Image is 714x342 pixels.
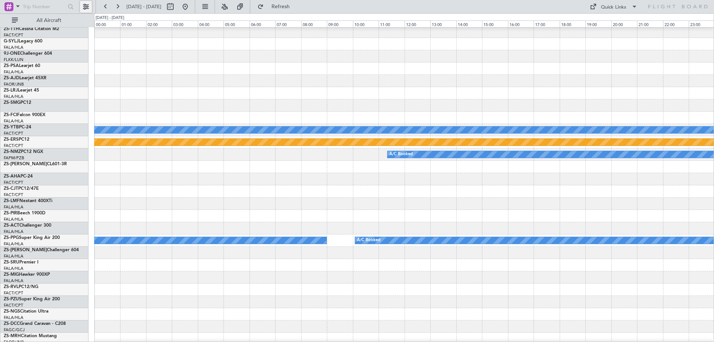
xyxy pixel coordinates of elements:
[4,88,18,93] span: ZS-LRJ
[4,100,20,105] span: ZS-SMG
[4,223,51,228] a: ZS-ACTChallenger 300
[4,125,19,130] span: ZS-YTB
[4,27,59,31] a: ZS-TTHCessna Citation M2
[601,4,626,11] div: Quick Links
[4,199,19,203] span: ZS-LMF
[146,20,172,27] div: 02:00
[586,1,641,13] button: Quick Links
[4,113,45,117] a: ZS-FCIFalcon 900EX
[8,15,81,26] button: All Aircraft
[430,20,456,27] div: 13:00
[4,162,47,166] span: ZS-[PERSON_NAME]
[4,39,42,44] a: G-SYLJLegacy 600
[4,297,19,301] span: ZS-PZU
[560,20,585,27] div: 18:00
[4,236,60,240] a: ZS-PPGSuper King Air 200
[4,285,38,289] a: ZS-RVLPC12/NG
[4,241,23,247] a: FALA/HLA
[4,32,23,38] a: FACT/CPT
[4,155,24,161] a: FAPM/PZB
[534,20,559,27] div: 17:00
[4,39,19,44] span: G-SYLJ
[4,199,52,203] a: ZS-LMFNextant 400XTi
[4,334,21,338] span: ZS-MRH
[4,248,47,252] span: ZS-[PERSON_NAME]
[4,322,20,326] span: ZS-DCC
[4,290,23,296] a: FACT/CPT
[611,20,637,27] div: 20:00
[4,76,46,80] a: ZS-AJDLearjet 45XR
[508,20,534,27] div: 16:00
[120,20,146,27] div: 01:00
[4,211,17,215] span: ZS-PIR
[4,162,67,166] a: ZS-[PERSON_NAME]CL601-3R
[4,236,19,240] span: ZS-PPG
[4,223,19,228] span: ZS-ACT
[4,174,20,179] span: ZS-AHA
[4,192,23,198] a: FACT/CPT
[4,260,19,265] span: ZS-SRU
[4,51,20,56] span: 9J-ONE
[4,204,23,210] a: FALA/HLA
[4,150,43,154] a: ZS-NMZPC12 NGX
[172,20,197,27] div: 03:00
[4,272,19,277] span: ZS-MIG
[4,137,29,142] a: ZS-ERSPC12
[250,20,275,27] div: 06:00
[389,149,413,160] div: A/C Booked
[4,174,33,179] a: ZS-AHAPC-24
[4,278,23,284] a: FALA/HLA
[4,113,17,117] span: ZS-FCI
[4,211,45,215] a: ZS-PIRBeech 1900D
[4,118,23,124] a: FALA/HLA
[275,20,301,27] div: 07:00
[4,334,57,338] a: ZS-MRHCitation Mustang
[4,180,23,185] a: FACT/CPT
[637,20,663,27] div: 21:00
[254,1,299,13] button: Refresh
[4,125,31,130] a: ZS-YTBPC-24
[4,143,23,148] a: FACT/CPT
[4,88,39,93] a: ZS-LRJLearjet 45
[4,64,19,68] span: ZS-PSA
[482,20,508,27] div: 15:00
[357,235,380,246] div: A/C Booked
[4,64,40,68] a: ZS-PSALearjet 60
[4,309,48,314] a: ZS-NGSCitation Ultra
[94,20,120,27] div: 00:00
[456,20,482,27] div: 14:00
[4,51,52,56] a: 9J-ONEChallenger 604
[4,266,23,271] a: FALA/HLA
[327,20,353,27] div: 09:00
[19,18,78,23] span: All Aircraft
[4,186,18,191] span: ZS-CJT
[4,322,66,326] a: ZS-DCCGrand Caravan - C208
[4,260,38,265] a: ZS-SRUPremier I
[4,69,23,75] a: FALA/HLA
[4,81,24,87] a: FAOR/JNB
[96,15,124,21] div: [DATE] - [DATE]
[4,285,19,289] span: ZS-RVL
[4,131,23,136] a: FACT/CPT
[301,20,327,27] div: 08:00
[663,20,689,27] div: 22:00
[4,186,39,191] a: ZS-CJTPC12/47E
[4,76,19,80] span: ZS-AJD
[223,20,249,27] div: 05:00
[126,3,161,10] span: [DATE] - [DATE]
[23,1,65,12] input: Trip Number
[4,45,23,50] a: FALA/HLA
[4,217,23,222] a: FALA/HLA
[4,303,23,308] a: FACT/CPT
[4,57,23,63] a: FLKK/LUN
[4,297,60,301] a: ZS-PZUSuper King Air 200
[4,327,25,333] a: FAGC/GCJ
[4,309,20,314] span: ZS-NGS
[4,272,50,277] a: ZS-MIGHawker 900XP
[353,20,379,27] div: 10:00
[585,20,611,27] div: 19:00
[198,20,223,27] div: 04:00
[4,248,79,252] a: ZS-[PERSON_NAME]Challenger 604
[379,20,404,27] div: 11:00
[4,150,21,154] span: ZS-NMZ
